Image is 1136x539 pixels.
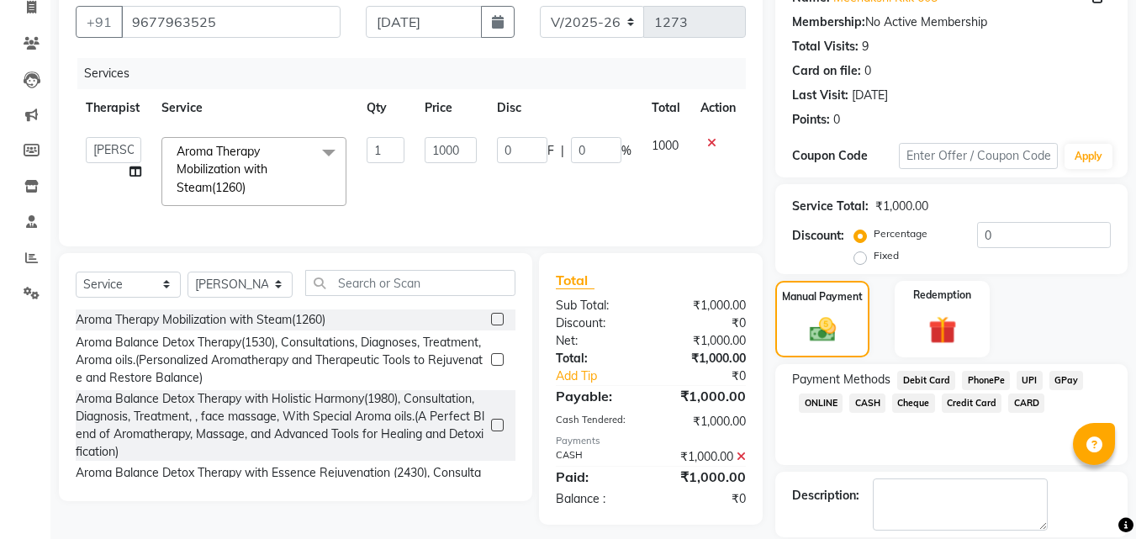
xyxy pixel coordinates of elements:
div: Aroma Balance Detox Therapy with Holistic Harmony(1980), Consultation, Diagnosis, Treatment, , fa... [76,390,484,461]
a: x [246,180,253,195]
button: Apply [1065,144,1112,169]
div: Discount: [792,227,844,245]
div: Cash Tendered: [543,413,651,431]
span: ONLINE [799,394,843,413]
a: Add Tip [543,367,668,385]
div: 9 [862,38,869,55]
span: 1000 [652,138,679,153]
div: ₹1,000.00 [651,332,758,350]
div: Aroma Balance Detox Therapy with Essence Rejuvenation (2430), Consultation, Diagnosis, Treatment,... [76,464,484,535]
span: F [547,142,554,160]
input: Enter Offer / Coupon Code [899,143,1058,169]
th: Price [415,89,487,127]
div: Last Visit: [792,87,848,104]
label: Percentage [874,226,927,241]
div: Points: [792,111,830,129]
th: Action [690,89,746,127]
span: % [621,142,631,160]
th: Total [642,89,691,127]
th: Therapist [76,89,151,127]
input: Search or Scan [305,270,515,296]
div: CASH [543,448,651,466]
span: Cheque [892,394,935,413]
div: Aroma Balance Detox Therapy(1530), Consultations, Diagnoses, Treatment, Aroma oils.(Personalized ... [76,334,484,387]
div: ₹1,000.00 [651,413,758,431]
span: UPI [1017,371,1043,390]
th: Service [151,89,357,127]
div: Membership: [792,13,865,31]
label: Redemption [913,288,971,303]
span: PhonePe [962,371,1010,390]
div: [DATE] [852,87,888,104]
div: Discount: [543,314,651,332]
div: Services [77,58,758,89]
label: Manual Payment [782,289,863,304]
span: Aroma Therapy Mobilization with Steam(1260) [177,144,267,195]
div: No Active Membership [792,13,1111,31]
div: Coupon Code [792,147,898,165]
span: CASH [849,394,885,413]
div: ₹1,000.00 [651,467,758,487]
div: Payments [556,434,746,448]
span: Total [556,272,594,289]
div: Paid: [543,467,651,487]
div: Aroma Therapy Mobilization with Steam(1260) [76,311,325,329]
div: Card on file: [792,62,861,80]
span: Credit Card [942,394,1002,413]
div: Service Total: [792,198,869,215]
div: Net: [543,332,651,350]
div: Total Visits: [792,38,859,55]
th: Disc [487,89,642,127]
div: ₹1,000.00 [651,297,758,314]
div: Balance : [543,490,651,508]
div: Payable: [543,386,651,406]
div: ₹1,000.00 [651,448,758,466]
div: 0 [864,62,871,80]
span: Debit Card [897,371,955,390]
input: Search by Name/Mobile/Email/Code [121,6,341,38]
img: _gift.svg [920,313,965,347]
th: Qty [357,89,415,127]
div: ₹1,000.00 [651,386,758,406]
div: ₹1,000.00 [651,350,758,367]
div: ₹0 [651,490,758,508]
div: ₹0 [669,367,759,385]
div: Total: [543,350,651,367]
span: | [561,142,564,160]
div: Sub Total: [543,297,651,314]
label: Fixed [874,248,899,263]
span: GPay [1049,371,1084,390]
div: ₹0 [651,314,758,332]
div: 0 [833,111,840,129]
button: +91 [76,6,123,38]
div: ₹1,000.00 [875,198,928,215]
img: _cash.svg [801,314,844,345]
div: Description: [792,487,859,505]
span: Payment Methods [792,371,890,388]
span: CARD [1008,394,1044,413]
